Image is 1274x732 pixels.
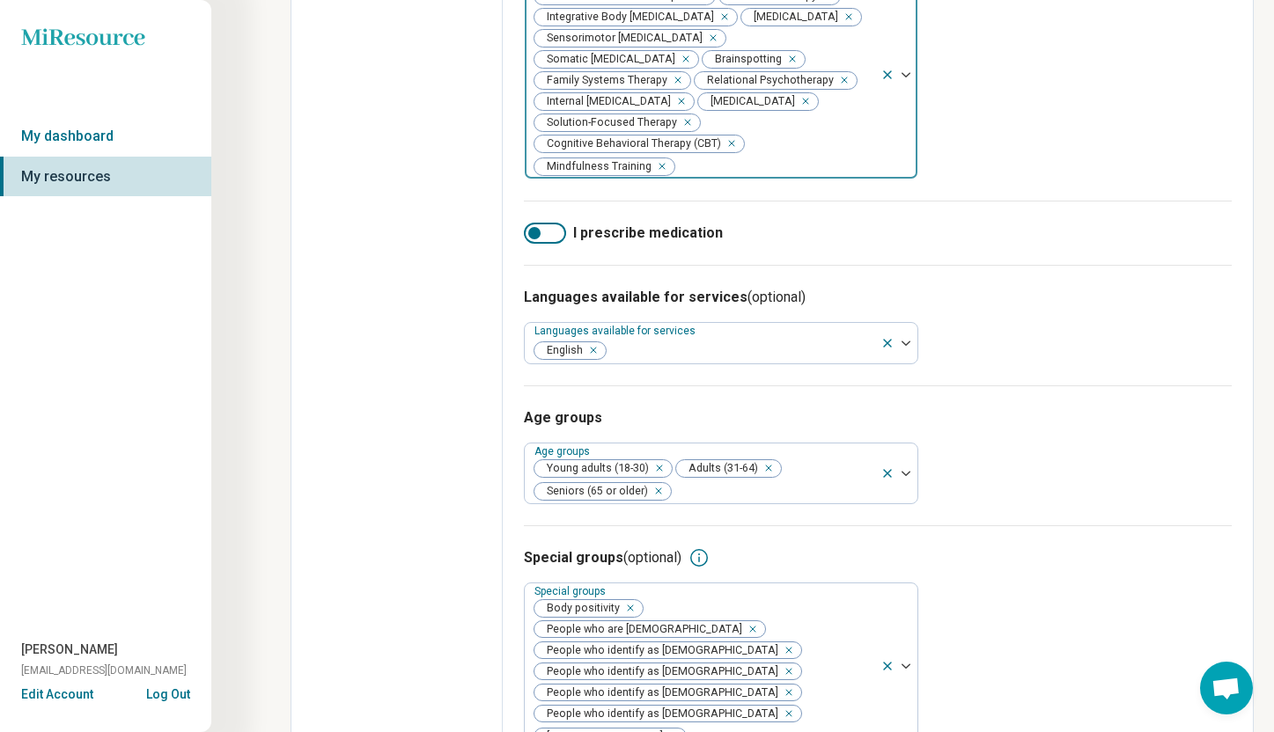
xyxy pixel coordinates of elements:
span: Adults (31-64) [676,460,763,477]
h3: Age groups [524,407,1232,428]
span: People who identify as [DEMOGRAPHIC_DATA] [534,663,784,680]
span: Brainspotting [703,51,787,68]
span: [PERSON_NAME] [21,640,118,659]
span: Somatic [MEDICAL_DATA] [534,51,681,68]
span: Mindfulness Training [534,158,657,175]
span: [EMAIL_ADDRESS][DOMAIN_NAME] [21,662,187,678]
label: Age groups [534,446,593,458]
span: (optional) [747,289,806,305]
span: Relational Psychotherapy [695,72,839,89]
span: Integrative Body [MEDICAL_DATA] [534,9,719,26]
span: Sensorimotor [MEDICAL_DATA] [534,30,708,47]
span: Solution-Focused Therapy [534,114,682,131]
label: Languages available for services [534,326,699,338]
span: [MEDICAL_DATA] [698,93,800,110]
span: I prescribe medication [573,223,723,244]
span: People who are [DEMOGRAPHIC_DATA] [534,621,747,638]
label: Special groups [534,586,609,598]
span: (optional) [623,549,681,566]
button: Edit Account [21,685,93,704]
span: People who identify as [DEMOGRAPHIC_DATA] [534,642,784,659]
span: Cognitive Behavioral Therapy (CBT) [534,135,726,152]
span: Body positivity [534,600,625,617]
div: Open chat [1200,662,1253,714]
span: [MEDICAL_DATA] [741,9,843,26]
span: Internal [MEDICAL_DATA] [534,93,676,110]
span: Seniors (65 or older) [534,483,653,500]
span: People who identify as [DEMOGRAPHIC_DATA] [534,706,784,722]
h3: Languages available for services [524,287,1232,308]
span: Family Systems Therapy [534,72,673,89]
h3: Special groups [524,547,681,568]
button: Log Out [146,685,190,699]
span: People who identify as [DEMOGRAPHIC_DATA] [534,684,784,701]
span: English [534,342,588,359]
span: Young adults (18-30) [534,460,654,477]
